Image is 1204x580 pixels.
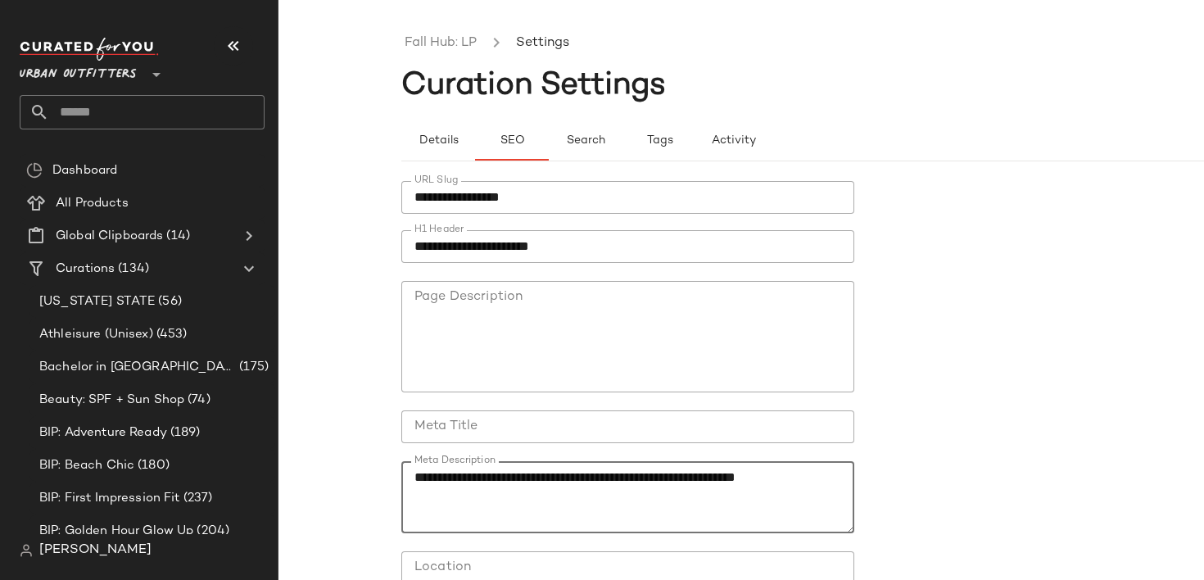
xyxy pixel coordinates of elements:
span: Beauty: SPF + Sun Shop [39,391,184,410]
span: (14) [163,227,190,246]
img: cfy_white_logo.C9jOOHJF.svg [20,38,159,61]
span: (189) [167,424,201,442]
span: All Products [56,194,129,213]
span: (453) [153,325,188,344]
span: BIP: Golden Hour Glow Up [39,522,193,541]
span: Search [566,134,605,147]
a: Fall Hub: LP [405,33,477,54]
span: Global Clipboards [56,227,163,246]
span: (175) [236,358,269,377]
span: (56) [155,292,182,311]
span: Curation Settings [401,70,666,102]
span: Athleisure (Unisex) [39,325,153,344]
span: Details [418,134,458,147]
span: BIP: Beach Chic [39,456,134,475]
img: svg%3e [20,544,33,557]
span: SEO [499,134,524,147]
li: Settings [513,33,573,54]
span: (180) [134,456,170,475]
span: Dashboard [52,161,117,180]
span: Bachelor in [GEOGRAPHIC_DATA]: LP [39,358,236,377]
span: (204) [193,522,229,541]
span: Activity [710,134,755,147]
span: (237) [180,489,213,508]
span: Tags [645,134,672,147]
img: svg%3e [26,162,43,179]
span: BIP: Adventure Ready [39,424,167,442]
span: BIP: First Impression Fit [39,489,180,508]
span: (74) [184,391,210,410]
span: [US_STATE] STATE [39,292,155,311]
span: (134) [115,260,149,279]
span: [PERSON_NAME] [39,541,152,560]
span: Curations [56,260,115,279]
span: Urban Outfitters [20,56,137,85]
